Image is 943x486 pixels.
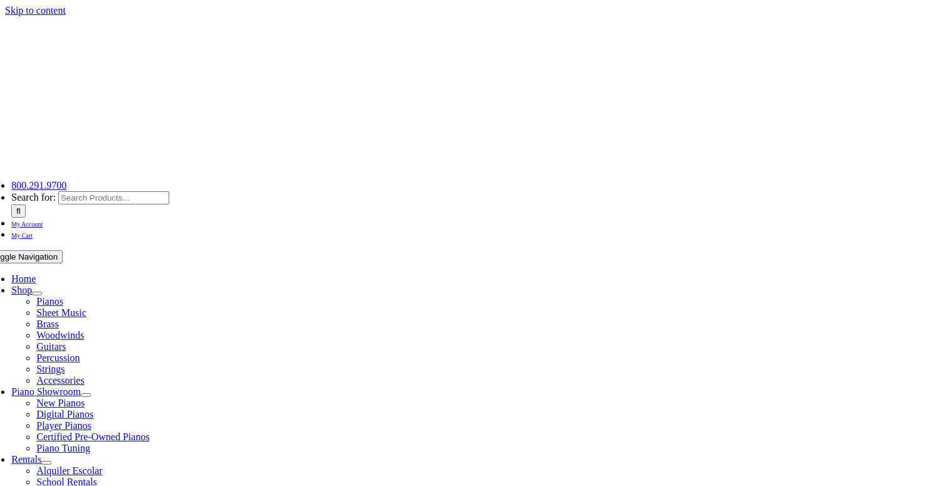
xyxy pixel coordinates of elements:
[11,221,43,228] span: My Account
[36,352,80,363] a: Percussion
[11,218,43,228] a: My Account
[11,229,33,240] a: My Cart
[36,409,93,420] a: Digital Pianos
[81,393,91,397] button: Open submenu of Piano Showroom
[36,319,59,329] a: Brass
[36,420,91,431] a: Player Pianos
[5,5,66,16] a: Skip to content
[41,461,51,465] button: Open submenu of Rentals
[11,204,26,218] input: Search
[36,296,63,307] a: Pianos
[36,330,84,341] a: Woodwinds
[36,465,102,476] a: Alquiler Escolar
[11,454,41,465] a: Rentals
[36,375,84,386] a: Accessories
[36,431,149,442] a: Certified Pre-Owned Pianos
[11,180,66,191] a: 800.291.9700
[36,307,86,318] a: Sheet Music
[36,364,65,374] a: Strings
[11,273,36,284] a: Home
[11,285,32,295] a: Shop
[36,398,85,408] a: New Pianos
[32,292,42,295] button: Open submenu of Shop
[11,232,33,239] span: My Cart
[11,192,56,203] span: Search for:
[58,191,169,204] input: Search Products...
[36,443,90,453] a: Piano Tuning
[11,386,81,397] a: Piano Showroom
[36,341,66,352] a: Guitars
